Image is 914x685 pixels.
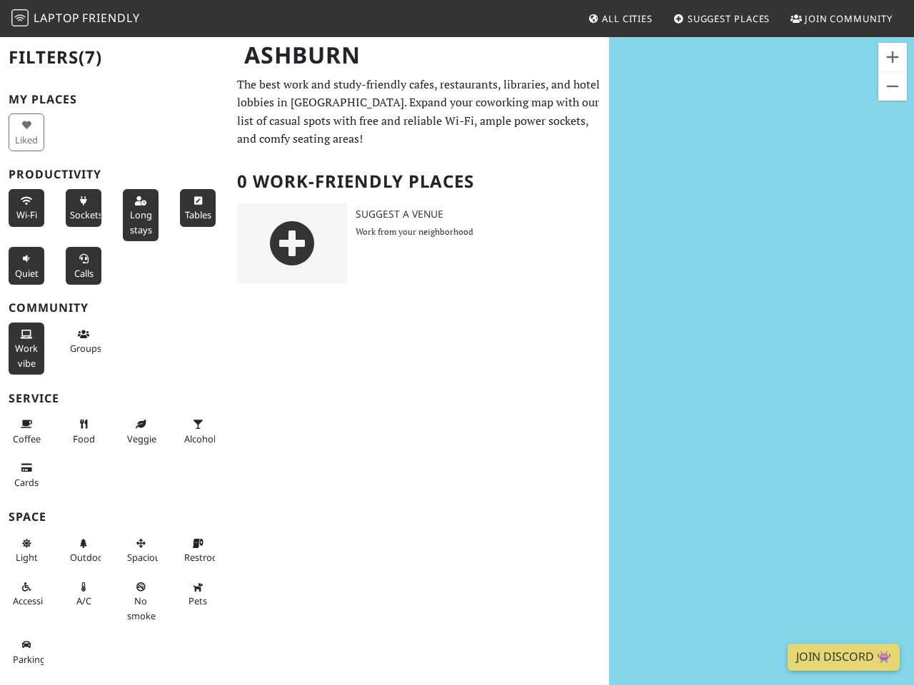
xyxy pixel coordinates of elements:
span: Restroom [184,551,226,564]
button: Quiet [9,247,44,285]
button: Accessible [9,575,44,613]
a: Join Discord 👾 [788,644,900,671]
button: Coffee [9,412,44,450]
span: Parking [13,653,46,666]
span: Suggest Places [688,12,770,25]
span: Group tables [70,342,101,355]
span: Long stays [130,208,152,235]
button: Pets [180,575,216,613]
span: Food [73,432,95,445]
button: Veggie [123,412,159,450]
span: Laptop [34,10,80,26]
button: Spacious [123,532,159,569]
span: Coffee [13,432,41,445]
a: Join Community [785,6,898,31]
button: Sockets [66,189,101,227]
a: Suggest Places [668,6,776,31]
button: No smoke [123,575,159,627]
span: Smoke free [127,594,156,621]
h3: My Places [9,93,220,106]
img: LaptopFriendly [11,9,29,26]
button: Long stays [123,189,159,241]
span: Friendly [82,10,139,26]
img: gray-place-d2bdb4477600e061c01bd816cc0f2ef0cfcb1ca9e3ad78868dd16fb2af073a21.png [237,203,347,283]
button: Calls [66,247,101,285]
h3: Productivity [9,168,220,181]
button: Parking [9,633,44,671]
h3: Space [9,510,220,524]
button: Cards [9,456,44,494]
span: Credit cards [14,476,39,489]
a: LaptopFriendly LaptopFriendly [11,6,140,31]
button: Light [9,532,44,569]
a: Suggest a Venue Work from your neighborhood [228,203,609,283]
button: Wi-Fi [9,189,44,227]
span: Pet friendly [189,594,207,607]
h3: Service [9,392,220,405]
span: Power sockets [70,208,103,221]
h3: Suggest a Venue [356,208,610,220]
span: Work-friendly tables [185,208,211,221]
span: Join Community [805,12,893,25]
span: Quiet [15,267,39,280]
button: A/C [66,575,101,613]
span: Air conditioned [76,594,91,607]
button: Alcohol [180,412,216,450]
h3: Community [9,301,220,315]
span: All Cities [602,12,653,25]
button: Zoom out [878,72,907,101]
button: Food [66,412,101,450]
span: Natural light [16,551,38,564]
span: Alcohol [184,432,216,445]
button: Tables [180,189,216,227]
span: Stable Wi-Fi [16,208,37,221]
button: Restroom [180,532,216,569]
a: All Cities [582,6,658,31]
button: Outdoor [66,532,101,569]
h2: Filters [9,36,220,79]
span: Accessible [13,594,56,607]
span: People working [15,342,38,369]
span: (7) [79,45,102,68]
button: Work vibe [9,323,44,375]
button: Zoom in [878,43,907,71]
p: Work from your neighborhood [356,225,610,238]
h2: 0 Work-Friendly Places [237,160,601,203]
button: Groups [66,323,101,360]
span: Video/audio calls [74,267,94,280]
span: Outdoor area [70,551,107,564]
h1: Ashburn [233,36,606,75]
span: Spacious [127,551,165,564]
p: The best work and study-friendly cafes, restaurants, libraries, and hotel lobbies in [GEOGRAPHIC_... [237,76,601,148]
span: Veggie [127,432,156,445]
